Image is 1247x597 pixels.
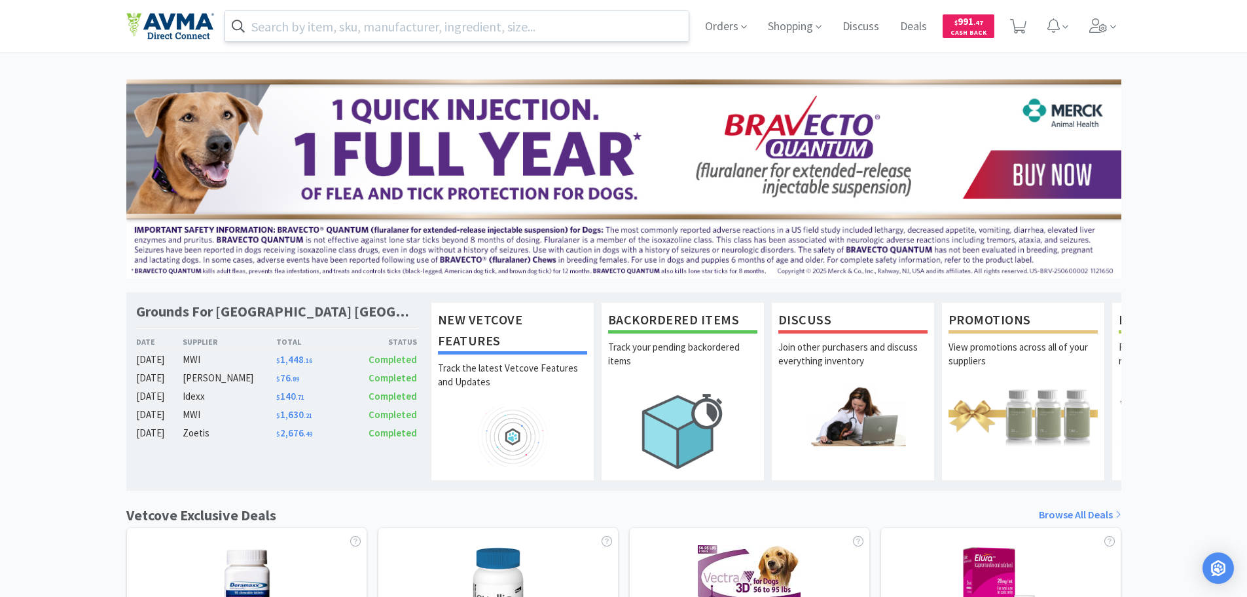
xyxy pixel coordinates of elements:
[276,412,280,420] span: $
[276,427,312,439] span: 2,676
[136,352,418,368] a: [DATE]MWI$1,448.16Completed
[438,361,587,407] p: Track the latest Vetcove Features and Updates
[369,372,417,384] span: Completed
[608,309,757,334] h1: Backordered Items
[304,412,312,420] span: . 21
[438,407,587,467] img: hero_feature_roadmap.png
[276,408,312,421] span: 1,630
[183,370,276,386] div: [PERSON_NAME]
[136,389,183,404] div: [DATE]
[304,430,312,438] span: . 49
[778,340,928,386] p: Join other purchasers and discuss everything inventory
[950,29,986,38] span: Cash Back
[136,389,418,404] a: [DATE]Idexx$140.71Completed
[369,353,417,366] span: Completed
[949,340,1098,386] p: View promotions across all of your suppliers
[296,393,304,402] span: . 71
[136,407,183,423] div: [DATE]
[973,18,983,27] span: . 47
[438,309,587,355] h1: New Vetcove Features
[183,425,276,441] div: Zoetis
[126,12,214,40] img: e4e33dab9f054f5782a47901c742baa9_102.png
[136,302,418,321] h1: Grounds For [GEOGRAPHIC_DATA] [GEOGRAPHIC_DATA]
[276,375,280,383] span: $
[431,302,594,480] a: New Vetcove FeaturesTrack the latest Vetcove Features and Updates
[291,375,299,383] span: . 89
[837,21,884,33] a: Discuss
[949,309,1098,334] h1: Promotions
[949,386,1098,446] img: hero_promotions.png
[771,302,935,480] a: DiscussJoin other purchasers and discuss everything inventory
[778,309,928,334] h1: Discuss
[276,430,280,438] span: $
[276,336,347,348] div: Total
[954,15,983,28] span: 991
[126,504,276,527] h1: Vetcove Exclusive Deals
[126,79,1121,279] img: 3ffb5edee65b4d9ab6d7b0afa510b01f.jpg
[183,352,276,368] div: MWI
[369,390,417,402] span: Completed
[183,336,276,348] div: Supplier
[136,336,183,348] div: Date
[1039,507,1121,524] a: Browse All Deals
[347,336,418,348] div: Status
[183,407,276,423] div: MWI
[608,386,757,476] img: hero_backorders.png
[304,356,312,365] span: . 16
[276,390,304,402] span: 140
[136,370,183,386] div: [DATE]
[895,21,932,33] a: Deals
[601,302,765,480] a: Backordered ItemsTrack your pending backordered items
[941,302,1105,480] a: PromotionsView promotions across all of your suppliers
[1202,552,1234,584] div: Open Intercom Messenger
[136,407,418,423] a: [DATE]MWI$1,630.21Completed
[276,353,312,366] span: 1,448
[136,370,418,386] a: [DATE][PERSON_NAME]$76.89Completed
[778,386,928,446] img: hero_discuss.png
[369,427,417,439] span: Completed
[369,408,417,421] span: Completed
[136,425,183,441] div: [DATE]
[136,425,418,441] a: [DATE]Zoetis$2,676.49Completed
[183,389,276,404] div: Idexx
[954,18,958,27] span: $
[943,9,994,44] a: $991.47Cash Back
[276,372,299,384] span: 76
[276,356,280,365] span: $
[608,340,757,386] p: Track your pending backordered items
[276,393,280,402] span: $
[225,11,689,41] input: Search by item, sku, manufacturer, ingredient, size...
[136,352,183,368] div: [DATE]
